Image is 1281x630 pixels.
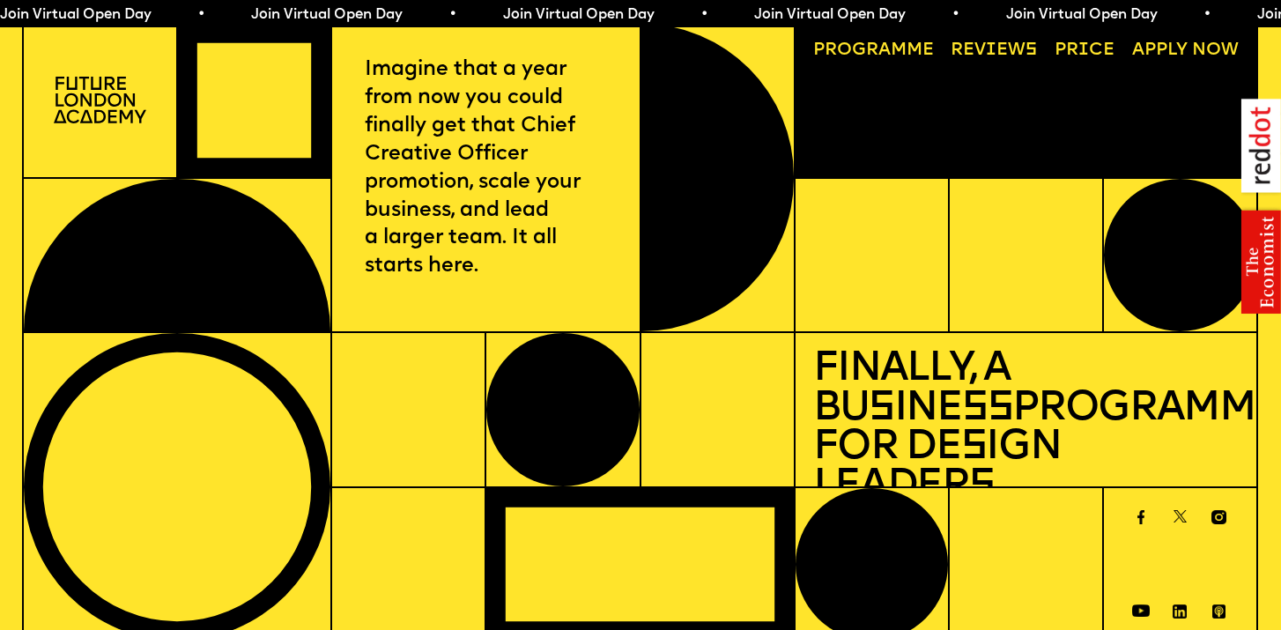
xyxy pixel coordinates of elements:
[447,8,455,22] span: •
[969,466,995,508] span: s
[1122,33,1247,68] a: Apply now
[949,8,957,22] span: •
[878,41,891,59] span: a
[813,351,1239,507] h1: Finally, a Bu ine Programme for De ign Leader
[804,33,943,68] a: Programme
[962,389,1012,430] span: ss
[365,56,607,282] p: Imagine that a year from now you could finally get that Chief Creative Officer promotion, scale y...
[869,389,894,430] span: s
[1132,41,1144,59] span: A
[195,8,203,22] span: •
[1046,33,1123,68] a: Price
[942,33,1046,68] a: Reviews
[698,8,706,22] span: •
[961,427,987,469] span: s
[1201,8,1209,22] span: •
